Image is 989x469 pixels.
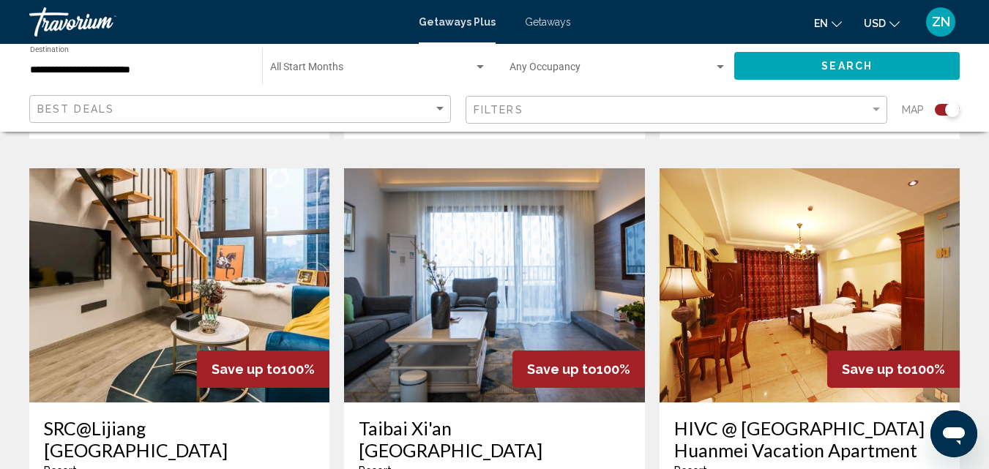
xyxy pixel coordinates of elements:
span: Save up to [527,361,597,377]
a: Taibai Xi'an [GEOGRAPHIC_DATA] [359,417,630,461]
a: Travorium [29,7,404,37]
span: Save up to [212,361,281,377]
span: USD [864,18,886,29]
iframe: Кнопка запуска окна обмена сообщениями [930,410,977,457]
span: en [814,18,828,29]
button: User Menu [922,7,960,37]
span: Filters [474,104,523,116]
img: DR29I01X.jpg [344,168,644,402]
mat-select: Sort by [37,103,447,116]
a: HIVC @ [GEOGRAPHIC_DATA] Huanmei Vacation Apartment [674,417,945,461]
a: Getaways Plus [419,16,496,28]
button: Filter [466,95,887,125]
img: DY29I01X.jpg [29,168,329,402]
span: Save up to [842,361,911,377]
span: Map [902,100,924,120]
img: C700I01X.jpg [660,168,960,402]
button: Change language [814,12,842,34]
a: Getaways [525,16,571,28]
button: Search [734,52,960,79]
span: Best Deals [37,103,114,115]
button: Change currency [864,12,900,34]
div: 100% [827,350,960,388]
a: SRC@Lijiang [GEOGRAPHIC_DATA] [44,417,315,461]
div: 100% [197,350,329,388]
span: Search [821,61,873,72]
span: ZN [932,15,950,29]
div: 100% [512,350,645,388]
